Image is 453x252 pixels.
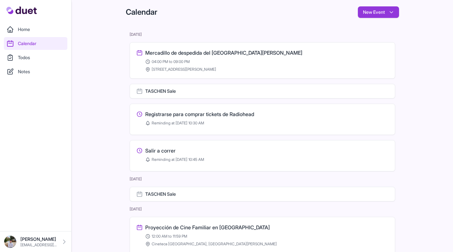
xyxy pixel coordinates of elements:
[145,49,302,57] h3: Mercadillo de despedida del [GEOGRAPHIC_DATA][PERSON_NAME]
[136,110,389,128] a: Edit Registrarse para comprar tickets de Radiohead
[4,65,67,78] a: Notes
[152,241,277,247] span: Cineteca [GEOGRAPHIC_DATA], [GEOGRAPHIC_DATA][PERSON_NAME]
[136,49,389,72] a: Mercadillo de despedida del [GEOGRAPHIC_DATA][PERSON_NAME] 04:00 PM to 09:00 PM [STREET_ADDRESS][...
[130,84,395,98] a: TASCHEN Sale
[152,234,187,239] span: 12:00 AM to 11:59 PM
[4,23,67,36] a: Home
[145,224,270,231] h3: Proyección de Cine Familiar en [GEOGRAPHIC_DATA]
[130,177,395,182] h2: [DATE]
[145,110,254,118] h3: Registrarse para comprar tickets de Radiohead
[4,235,67,248] a: [PERSON_NAME] [EMAIL_ADDRESS][DOMAIN_NAME]
[4,51,67,64] a: Todos
[145,191,176,197] h3: TASCHEN Sale
[152,67,216,72] span: [STREET_ADDRESS][PERSON_NAME]
[145,147,176,154] h3: Salir a correr
[152,121,204,126] span: Reminding at [DATE] 10:30 AM
[130,207,395,212] h2: [DATE]
[130,32,395,37] h2: [DATE]
[136,224,389,247] a: Proyección de Cine Familiar en [GEOGRAPHIC_DATA] 12:00 AM to 11:59 PM Cineteca [GEOGRAPHIC_DATA],...
[126,7,157,17] h1: Calendar
[152,59,190,64] span: 04:00 PM to 09:00 PM
[20,236,57,242] p: [PERSON_NAME]
[20,242,57,248] p: [EMAIL_ADDRESS][DOMAIN_NAME]
[4,37,67,50] a: Calendar
[136,147,389,165] a: Edit Salir a correr
[152,157,204,162] span: Reminding at [DATE] 10:45 AM
[358,6,399,18] button: New Event
[4,235,17,248] img: IMG_0278.jpeg
[130,187,395,201] a: TASCHEN Sale
[145,88,176,94] h3: TASCHEN Sale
